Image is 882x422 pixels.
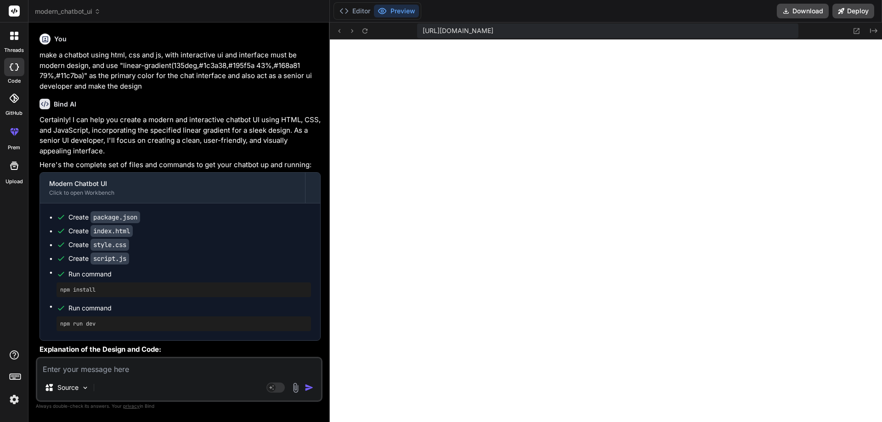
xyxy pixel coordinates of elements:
[6,178,23,186] label: Upload
[60,286,307,293] pre: npm install
[49,179,296,188] div: Modern Chatbot UI
[90,239,129,251] code: style.css
[305,383,314,392] img: icon
[40,345,161,354] strong: Explanation of the Design and Code:
[832,4,874,18] button: Deploy
[35,7,101,16] span: modern_chatbot_ui
[777,4,829,18] button: Download
[81,384,89,392] img: Pick Models
[40,160,321,170] p: Here's the complete set of files and commands to get your chatbot up and running:
[290,383,301,393] img: attachment
[330,39,882,422] iframe: Preview
[336,5,374,17] button: Editor
[123,403,140,409] span: privacy
[57,383,79,392] p: Source
[4,46,24,54] label: threads
[8,144,20,152] label: prem
[68,270,311,279] span: Run command
[54,34,67,44] h6: You
[40,115,321,156] p: Certainly! I can help you create a modern and interactive chatbot UI using HTML, CSS, and JavaScr...
[40,173,305,203] button: Modern Chatbot UIClick to open Workbench
[374,5,419,17] button: Preview
[68,254,129,263] div: Create
[68,304,311,313] span: Run command
[90,253,129,264] code: script.js
[6,109,23,117] label: GitHub
[68,213,140,222] div: Create
[36,402,322,411] p: Always double-check its answers. Your in Bind
[8,77,21,85] label: code
[90,211,140,223] code: package.json
[68,226,133,236] div: Create
[68,240,129,249] div: Create
[423,26,493,35] span: [URL][DOMAIN_NAME]
[49,189,296,197] div: Click to open Workbench
[40,50,321,91] p: make a chatbot using html, css and js, with interactive ui and interface must be modern design, a...
[90,225,133,237] code: index.html
[60,320,307,327] pre: npm run dev
[6,392,22,407] img: settings
[54,100,76,109] h6: Bind AI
